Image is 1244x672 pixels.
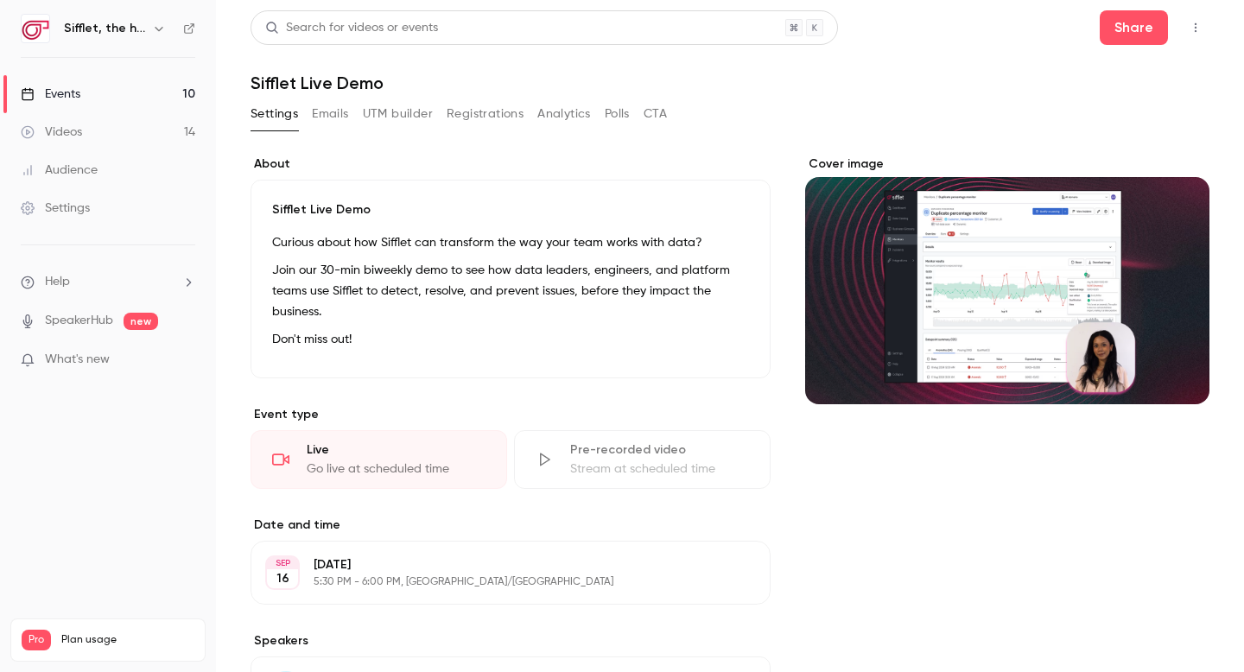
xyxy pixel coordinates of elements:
button: CTA [644,100,667,128]
div: Go live at scheduled time [307,460,486,478]
div: Search for videos or events [265,19,438,37]
img: Sifflet, the holistic data observability platform [22,15,49,42]
button: Polls [605,100,630,128]
label: Speakers [251,632,771,650]
p: Sifflet Live Demo [272,201,749,219]
label: Cover image [805,155,1209,173]
p: Don't miss out! [272,329,749,350]
div: Pre-recorded videoStream at scheduled time [514,430,771,489]
div: LiveGo live at scheduled time [251,430,507,489]
button: Share [1100,10,1168,45]
p: Curious about how Sifflet can transform the way your team works with data? [272,232,749,253]
section: Cover image [805,155,1209,404]
button: Registrations [447,100,524,128]
h6: Sifflet, the holistic data observability platform [64,20,145,37]
div: Pre-recorded video [570,441,749,459]
div: Audience [21,162,98,179]
p: Event type [251,406,771,423]
button: Emails [312,100,348,128]
a: SpeakerHub [45,312,113,330]
p: [DATE] [314,556,679,574]
button: UTM builder [363,100,433,128]
button: Settings [251,100,298,128]
h1: Sifflet Live Demo [251,73,1209,93]
div: Events [21,86,80,103]
div: Stream at scheduled time [570,460,749,478]
p: 5:30 PM - 6:00 PM, [GEOGRAPHIC_DATA]/[GEOGRAPHIC_DATA] [314,575,679,589]
span: Plan usage [61,633,194,647]
li: help-dropdown-opener [21,273,195,291]
span: new [124,313,158,330]
div: SEP [267,557,298,569]
p: Join our 30-min biweekly demo to see how data leaders, engineers, and platform teams use Sifflet ... [272,260,749,322]
div: Live [307,441,486,459]
div: Settings [21,200,90,217]
div: Videos [21,124,82,141]
span: Pro [22,630,51,650]
p: 16 [276,570,289,587]
span: Help [45,273,70,291]
iframe: Noticeable Trigger [175,352,195,368]
label: About [251,155,771,173]
span: What's new [45,351,110,369]
button: Analytics [537,100,591,128]
label: Date and time [251,517,771,534]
